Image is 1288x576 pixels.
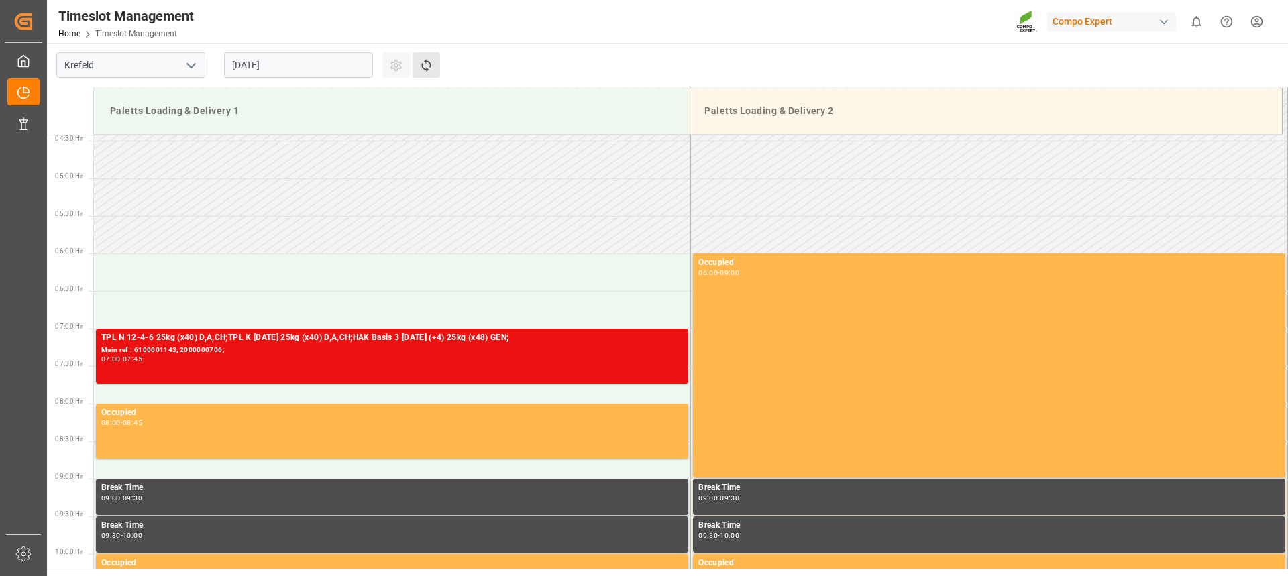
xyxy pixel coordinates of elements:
button: open menu [180,55,201,76]
span: 08:00 Hr [55,398,83,405]
div: 06:00 [698,270,718,276]
div: Occupied [698,256,1280,270]
div: - [121,356,123,362]
div: - [121,420,123,426]
span: 05:00 Hr [55,172,83,180]
div: 08:45 [123,420,142,426]
input: Type to search/select [56,52,205,78]
span: 07:00 Hr [55,323,83,330]
div: Break Time [698,481,1280,495]
div: Occupied [101,557,683,570]
div: Compo Expert [1047,12,1176,32]
span: 06:00 Hr [55,247,83,255]
div: 08:00 [101,420,121,426]
span: 09:00 Hr [55,473,83,480]
div: 07:45 [123,356,142,362]
div: Occupied [101,406,683,420]
div: Occupied [698,557,1280,570]
span: 10:00 Hr [55,548,83,555]
div: Break Time [698,519,1280,532]
div: - [718,532,720,538]
div: 09:30 [123,495,142,501]
button: Compo Expert [1047,9,1181,34]
span: 06:30 Hr [55,285,83,292]
a: Home [58,29,80,38]
div: Timeslot Management [58,6,194,26]
div: 09:30 [101,532,121,538]
button: show 0 new notifications [1181,7,1212,37]
span: 07:30 Hr [55,360,83,367]
div: Paletts Loading & Delivery 2 [699,99,1271,123]
div: - [121,495,123,501]
div: - [718,495,720,501]
span: 05:30 Hr [55,210,83,217]
div: 09:00 [698,495,718,501]
div: Break Time [101,481,683,495]
div: 09:30 [720,495,739,501]
span: 09:30 Hr [55,510,83,518]
div: 09:30 [698,532,718,538]
button: Help Center [1212,7,1242,37]
div: 09:00 [720,270,739,276]
div: Main ref : 6100001143, 2000000706; [101,345,683,356]
div: 10:00 [123,532,142,538]
div: Paletts Loading & Delivery 1 [105,99,677,123]
img: Screenshot%202023-09-29%20at%2010.02.21.png_1712312052.png [1016,10,1038,34]
div: TPL N 12-4-6 25kg (x40) D,A,CH;TPL K [DATE] 25kg (x40) D,A,CH;HAK Basis 3 [DATE] (+4) 25kg (x48) ... [101,331,683,345]
span: 08:30 Hr [55,435,83,443]
div: 07:00 [101,356,121,362]
div: - [121,532,123,538]
div: 10:00 [720,532,739,538]
div: - [718,270,720,276]
div: 09:00 [101,495,121,501]
span: 04:30 Hr [55,135,83,142]
input: DD.MM.YYYY [224,52,373,78]
div: Break Time [101,519,683,532]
